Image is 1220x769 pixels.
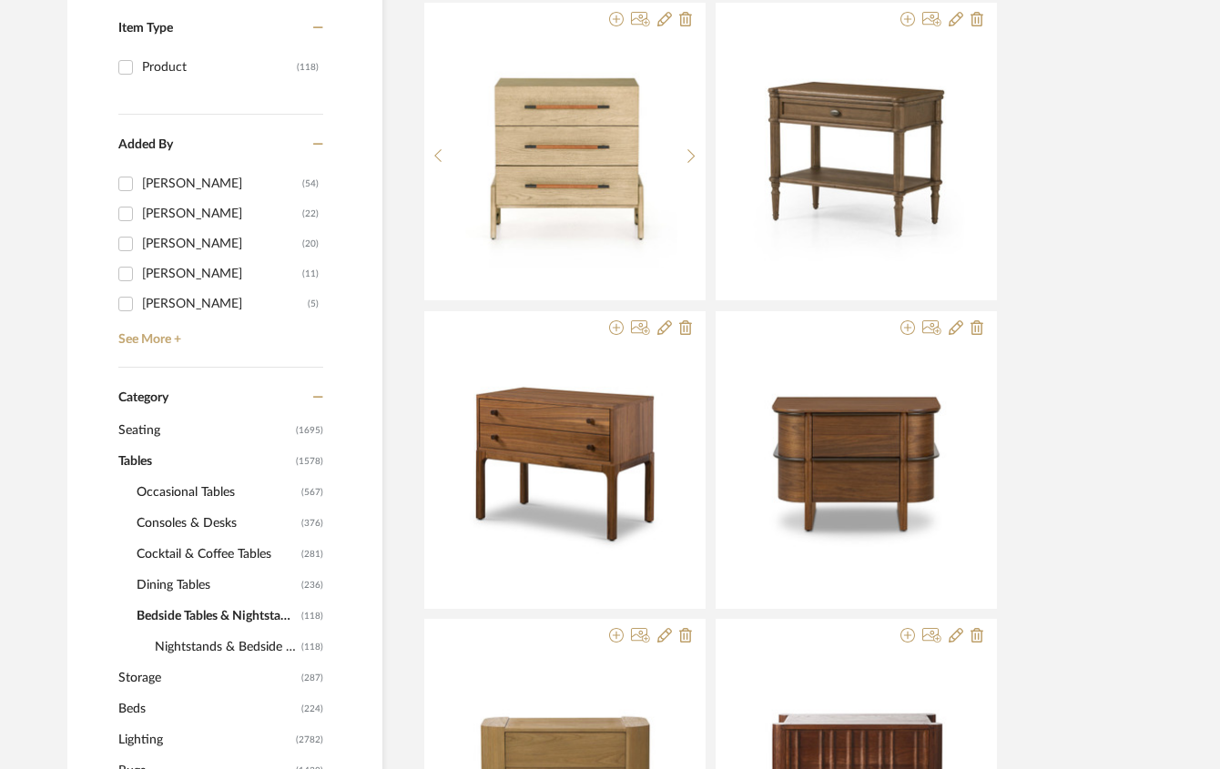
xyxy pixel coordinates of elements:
span: (281) [301,540,323,569]
span: (376) [301,509,323,538]
span: Occasional Tables [137,477,297,508]
span: (1695) [296,416,323,445]
div: Product [142,53,297,82]
span: Dining Tables [137,570,297,601]
img: Natural Walnut [452,350,678,577]
img: Toasted Oak [743,43,970,269]
span: Storage [118,663,297,693]
div: [PERSON_NAME] [142,169,302,198]
div: (118) [297,53,319,82]
span: Added By [118,138,173,151]
span: (567) [301,478,323,507]
span: (2782) [296,725,323,754]
div: (11) [302,259,319,288]
div: (20) [302,229,319,258]
div: (22) [302,199,319,228]
div: (54) [302,169,319,198]
span: Lighting [118,724,291,755]
span: Bedside Tables & Nightstands [137,601,297,632]
span: Beds [118,693,297,724]
img: Dark Brown Walnut [743,350,970,577]
span: Item Type [118,22,173,35]
div: [PERSON_NAME] [142,259,302,288]
span: (236) [301,571,323,600]
span: Tables [118,446,291,477]
div: [PERSON_NAME] [142,289,308,319]
span: Consoles & Desks [137,508,297,539]
img: Rosedale 3 Drawer Dre [452,43,677,268]
div: (5) [308,289,319,319]
span: (287) [301,663,323,693]
span: (1578) [296,447,323,476]
span: Cocktail & Coffee Tables [137,539,297,570]
span: Nightstands‎‎‏‏‎ & Bedside Tables [155,632,297,663]
a: See More + [114,319,323,348]
span: (118) [301,602,323,631]
span: Seating [118,415,291,446]
span: Category [118,390,168,406]
span: (118) [301,632,323,662]
div: [PERSON_NAME] [142,229,302,258]
span: (224) [301,694,323,723]
div: [PERSON_NAME] [142,199,302,228]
